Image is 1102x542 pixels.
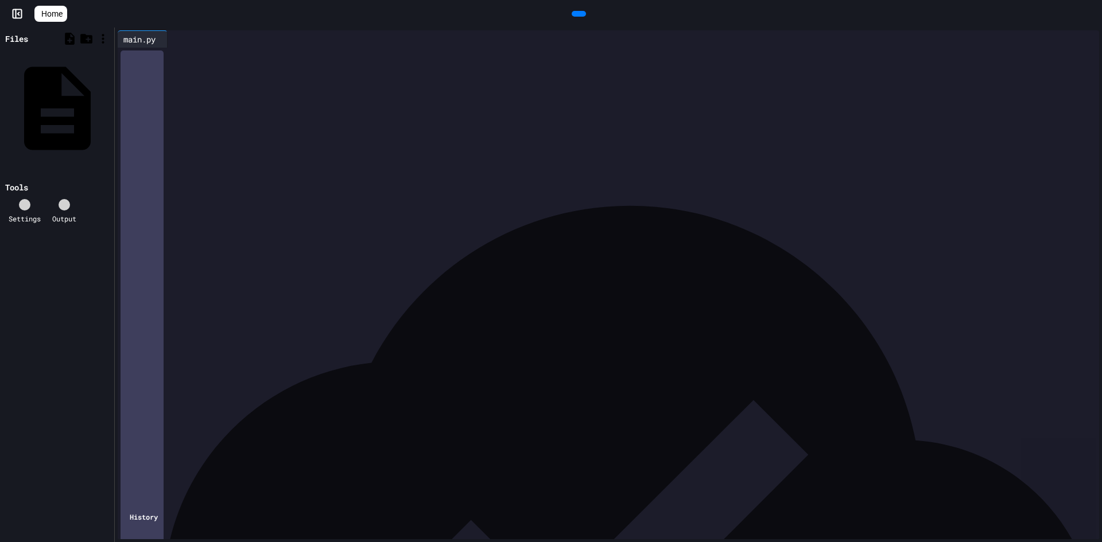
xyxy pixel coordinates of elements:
[52,213,76,224] div: Output
[9,213,41,224] div: Settings
[34,6,67,22] a: Home
[5,33,28,45] div: Files
[5,181,28,193] div: Tools
[118,30,168,48] div: main.py
[118,33,161,45] div: main.py
[41,8,63,20] span: Home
